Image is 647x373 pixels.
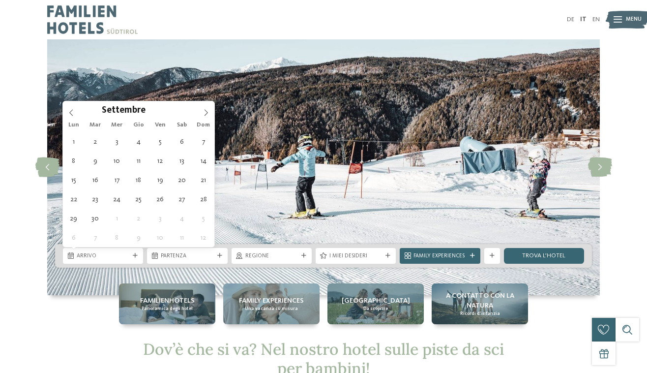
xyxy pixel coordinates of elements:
span: Settembre 22, 2025 [64,189,83,209]
span: Settembre 29, 2025 [64,209,83,228]
a: EN [592,16,600,23]
span: Settembre 14, 2025 [194,151,213,170]
span: Settembre 12, 2025 [150,151,170,170]
span: Una vacanza su misura [245,306,298,312]
span: Da scoprire [363,306,388,312]
span: Family Experiences [413,252,466,260]
input: Year [146,105,178,115]
span: Dom [193,122,214,128]
span: Settembre 25, 2025 [129,189,148,209]
span: Ven [149,122,171,128]
span: Settembre 6, 2025 [172,132,191,151]
span: Settembre 15, 2025 [64,170,83,189]
span: Settembre 24, 2025 [107,189,126,209]
span: Ottobre 8, 2025 [107,228,126,247]
span: Settembre 7, 2025 [194,132,213,151]
span: Settembre [102,106,146,116]
span: Familienhotels [140,296,195,306]
span: Settembre 28, 2025 [194,189,213,209]
span: Family experiences [239,296,304,306]
span: Mer [106,122,128,128]
span: Ottobre 5, 2025 [194,209,213,228]
span: Settembre 27, 2025 [172,189,191,209]
span: Settembre 13, 2025 [172,151,191,170]
span: Settembre 17, 2025 [107,170,126,189]
span: Regione [245,252,298,260]
span: Ottobre 3, 2025 [150,209,170,228]
span: Ottobre 2, 2025 [129,209,148,228]
span: Arrivo [77,252,129,260]
a: Hotel sulle piste da sci per bambini: divertimento senza confini Family experiences Una vacanza s... [223,283,320,324]
span: Panoramica degli hotel [142,306,193,312]
span: Mar [85,122,106,128]
span: Settembre 26, 2025 [150,189,170,209]
span: Menu [626,16,642,24]
span: Ottobre 6, 2025 [64,228,83,247]
a: DE [567,16,574,23]
span: Ottobre 1, 2025 [107,209,126,228]
span: Settembre 5, 2025 [150,132,170,151]
span: Sab [171,122,193,128]
span: Settembre 1, 2025 [64,132,83,151]
span: Settembre 18, 2025 [129,170,148,189]
span: Settembre 2, 2025 [86,132,105,151]
span: Settembre 10, 2025 [107,151,126,170]
span: Settembre 20, 2025 [172,170,191,189]
img: Hotel sulle piste da sci per bambini: divertimento senza confini [47,39,600,295]
a: IT [580,16,587,23]
span: Settembre 19, 2025 [150,170,170,189]
span: Settembre 3, 2025 [107,132,126,151]
span: Ottobre 12, 2025 [194,228,213,247]
a: Hotel sulle piste da sci per bambini: divertimento senza confini [GEOGRAPHIC_DATA] Da scoprire [327,283,424,324]
span: Settembre 16, 2025 [86,170,105,189]
span: Partenza [161,252,213,260]
span: [GEOGRAPHIC_DATA] [342,296,410,306]
span: Settembre 23, 2025 [86,189,105,209]
span: Lun [63,122,85,128]
span: Settembre 4, 2025 [129,132,148,151]
a: Hotel sulle piste da sci per bambini: divertimento senza confini A contatto con la natura Ricordi... [432,283,528,324]
span: Ottobre 11, 2025 [172,228,191,247]
span: Ottobre 10, 2025 [150,228,170,247]
span: Settembre 30, 2025 [86,209,105,228]
span: Ricordi d’infanzia [460,311,500,317]
span: Settembre 9, 2025 [86,151,105,170]
span: A contatto con la natura [436,291,524,311]
a: trova l’hotel [504,248,584,264]
span: Settembre 21, 2025 [194,170,213,189]
span: Ottobre 7, 2025 [86,228,105,247]
a: Hotel sulle piste da sci per bambini: divertimento senza confini Familienhotels Panoramica degli ... [119,283,215,324]
span: I miei desideri [329,252,382,260]
span: Ottobre 4, 2025 [172,209,191,228]
span: Settembre 11, 2025 [129,151,148,170]
span: Gio [128,122,149,128]
span: Settembre 8, 2025 [64,151,83,170]
span: Ottobre 9, 2025 [129,228,148,247]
